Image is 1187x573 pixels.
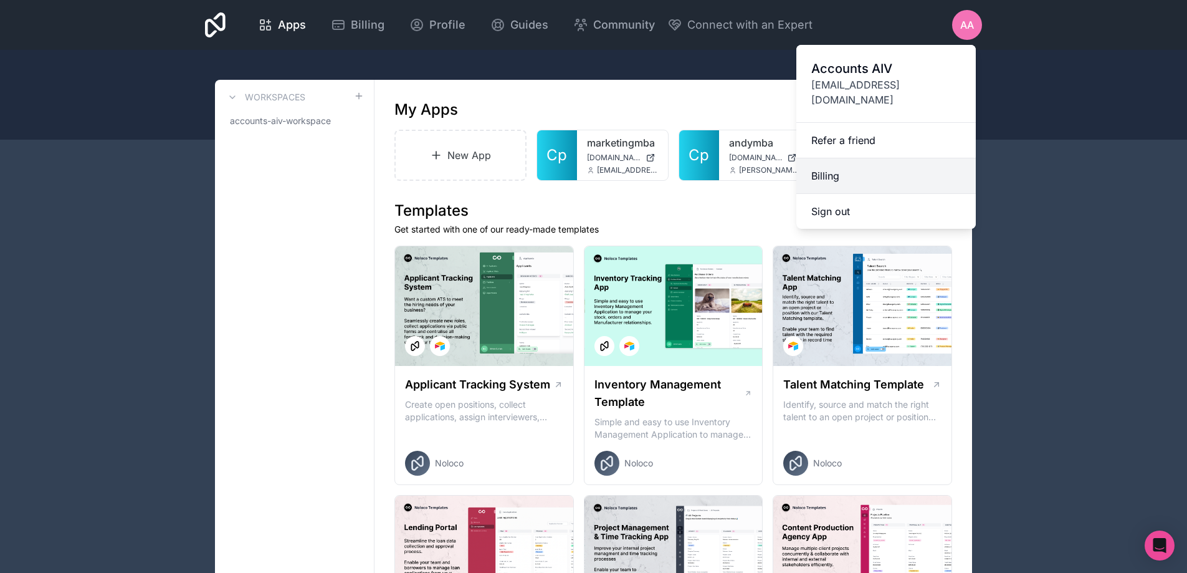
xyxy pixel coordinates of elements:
span: accounts-aiv-workspace [230,115,331,127]
a: [DOMAIN_NAME] [587,153,658,163]
span: Noloco [435,457,464,469]
img: Airtable Logo [435,341,445,351]
a: Refer a friend [796,123,976,158]
img: Airtable Logo [788,341,798,351]
span: AA [960,17,974,32]
p: Create open positions, collect applications, assign interviewers, centralise candidate feedback a... [405,398,563,423]
p: Simple and easy to use Inventory Management Application to manage your stock, orders and Manufact... [594,416,753,441]
img: Airtable Logo [624,341,634,351]
span: [DOMAIN_NAME] [587,153,641,163]
a: accounts-aiv-workspace [225,110,364,132]
a: [DOMAIN_NAME] [729,153,800,163]
h1: Templates [394,201,952,221]
p: Get started with one of our ready-made templates [394,223,952,236]
span: [EMAIL_ADDRESS][DOMAIN_NAME] [597,165,658,175]
span: Cp [689,145,709,165]
a: Apps [248,11,316,39]
h1: My Apps [394,100,458,120]
div: Open Intercom Messenger [1145,531,1175,561]
span: Billing [351,16,384,34]
span: [PERSON_NAME][EMAIL_ADDRESS][DOMAIN_NAME] [739,165,800,175]
span: Guides [510,16,548,34]
button: Sign out [796,194,976,229]
a: Cp [537,130,577,180]
h1: Applicant Tracking System [405,376,550,393]
span: Noloco [624,457,653,469]
a: Billing [796,158,976,194]
button: Connect with an Expert [667,16,813,34]
span: Community [593,16,655,34]
a: Guides [480,11,558,39]
a: New App [394,130,527,181]
a: andymba [729,135,800,150]
span: Accounts AIV [811,60,961,77]
span: Profile [429,16,465,34]
span: [DOMAIN_NAME] [729,153,783,163]
h1: Inventory Management Template [594,376,744,411]
p: Identify, source and match the right talent to an open project or position with our Talent Matchi... [783,398,941,423]
span: [EMAIL_ADDRESS][DOMAIN_NAME] [811,77,961,107]
a: Profile [399,11,475,39]
a: Community [563,11,665,39]
h1: Talent Matching Template [783,376,924,393]
a: Workspaces [225,90,305,105]
a: Billing [321,11,394,39]
span: Cp [546,145,567,165]
span: Noloco [813,457,842,469]
h3: Workspaces [245,91,305,104]
a: Cp [679,130,719,180]
a: marketingmba [587,135,658,150]
span: Apps [278,16,306,34]
span: Connect with an Expert [687,16,813,34]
